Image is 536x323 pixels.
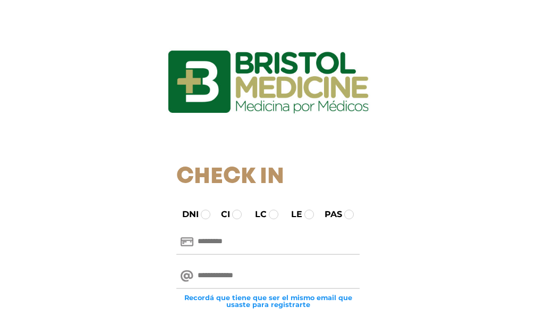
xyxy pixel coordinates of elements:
h1: Check In [176,164,360,191]
label: DNI [173,208,199,221]
img: logo_ingresarbristol.jpg [125,13,412,151]
label: LE [282,208,302,221]
small: Recordá que tiene que ser el mismo email que usaste para registrarte [176,294,360,308]
label: LC [245,208,267,221]
label: CI [211,208,230,221]
label: PAS [315,208,342,221]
